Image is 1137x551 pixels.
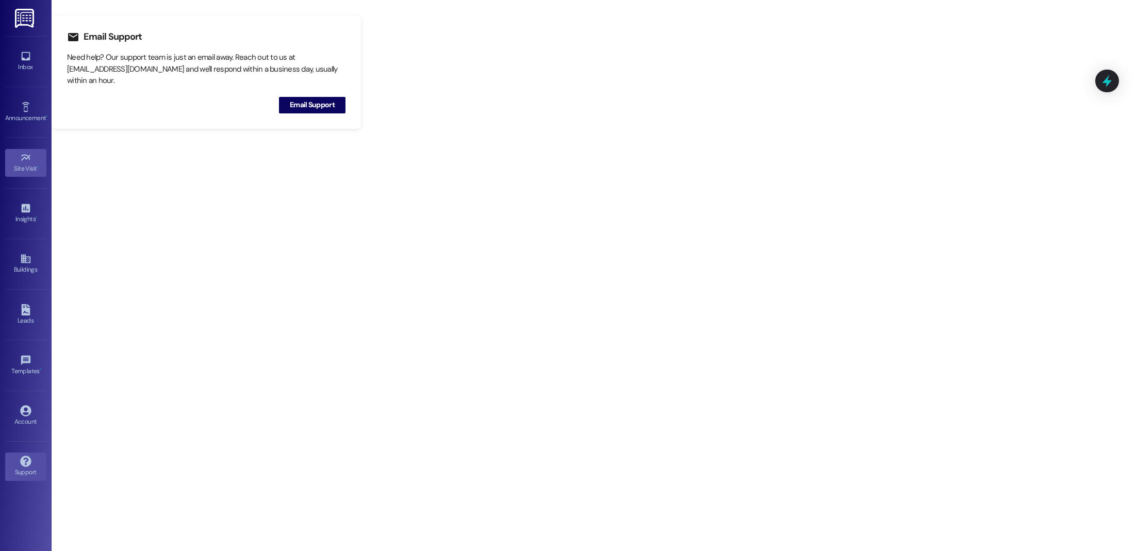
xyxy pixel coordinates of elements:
span: • [37,163,39,171]
a: Buildings [5,250,46,278]
span: • [46,113,47,120]
div: Need help? Our support team is just an email away. Reach out to us at [EMAIL_ADDRESS][DOMAIN_NAME... [67,52,345,87]
a: Leads [5,301,46,329]
span: • [36,214,37,221]
span: Email Support [290,99,335,110]
a: Templates • [5,352,46,379]
a: Account [5,402,46,430]
button: Email Support [279,97,345,113]
span: • [40,366,41,373]
img: ResiDesk Logo [15,9,36,28]
h3: Email Support [84,31,142,43]
a: Inbox [5,47,46,75]
a: Support [5,453,46,480]
a: Site Visit • [5,149,46,177]
a: Insights • [5,199,46,227]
